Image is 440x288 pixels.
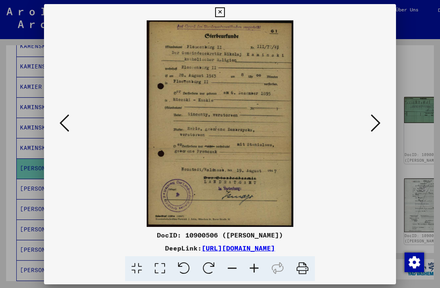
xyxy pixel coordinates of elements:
[72,20,368,227] img: 001.jpg
[405,253,424,272] img: Zustimmung ändern
[202,244,275,252] a: [URL][DOMAIN_NAME]
[44,230,396,240] div: DocID: 10900506 ([PERSON_NAME])
[404,252,424,272] div: Zustimmung ändern
[44,243,396,253] div: DeepLink:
